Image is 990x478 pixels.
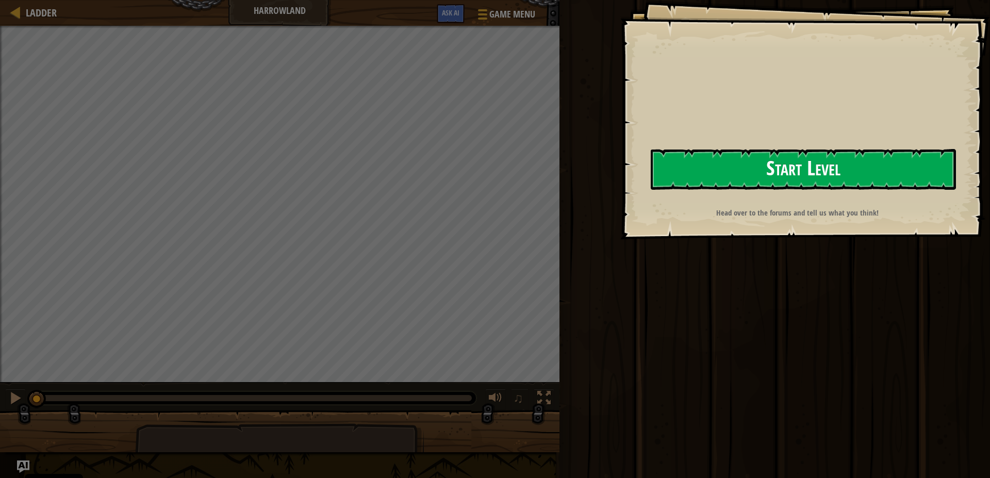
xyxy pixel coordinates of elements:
button: ♫ [511,389,529,410]
button: Ctrl + P: Pause [5,389,26,410]
span: Game Menu [489,8,535,21]
button: Ask AI [17,460,29,473]
span: Ladder [26,6,57,20]
button: Ask AI [437,4,465,23]
strong: Head over to the forums and tell us what you think! [716,207,879,218]
button: Game Menu [470,4,541,28]
span: Ask AI [442,8,459,18]
button: Adjust volume [485,389,506,410]
a: Ladder [21,6,57,20]
button: Start Level [651,149,956,190]
button: Toggle fullscreen [534,389,554,410]
span: ♫ [513,390,523,406]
